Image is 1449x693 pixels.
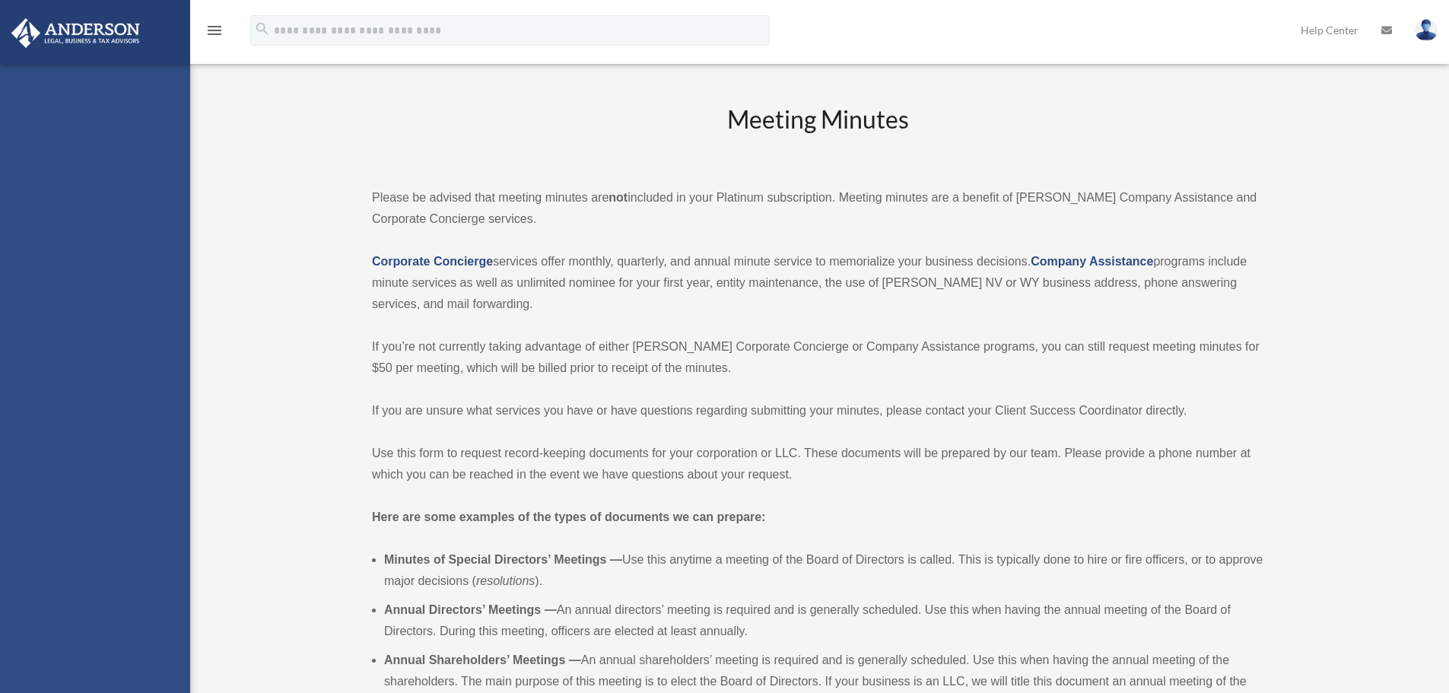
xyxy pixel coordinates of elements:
[372,400,1263,421] p: If you are unsure what services you have or have questions regarding submitting your minutes, ple...
[384,553,622,566] b: Minutes of Special Directors’ Meetings —
[372,187,1263,230] p: Please be advised that meeting minutes are included in your Platinum subscription. Meeting minute...
[384,653,581,666] b: Annual Shareholders’ Meetings —
[254,21,271,37] i: search
[372,255,493,268] a: Corporate Concierge
[7,18,145,48] img: Anderson Advisors Platinum Portal
[372,443,1263,485] p: Use this form to request record-keeping documents for your corporation or LLC. These documents wi...
[372,336,1263,379] p: If you’re not currently taking advantage of either [PERSON_NAME] Corporate Concierge or Company A...
[609,191,628,204] strong: not
[384,603,557,616] b: Annual Directors’ Meetings —
[372,510,766,523] strong: Here are some examples of the types of documents we can prepare:
[205,21,224,40] i: menu
[384,599,1263,642] li: An annual directors’ meeting is required and is generally scheduled. Use this when having the ann...
[372,103,1263,166] h2: Meeting Minutes
[1415,19,1438,41] img: User Pic
[1031,255,1153,268] a: Company Assistance
[476,574,535,587] em: resolutions
[205,27,224,40] a: menu
[372,251,1263,315] p: services offer monthly, quarterly, and annual minute service to memorialize your business decisio...
[384,549,1263,592] li: Use this anytime a meeting of the Board of Directors is called. This is typically done to hire or...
